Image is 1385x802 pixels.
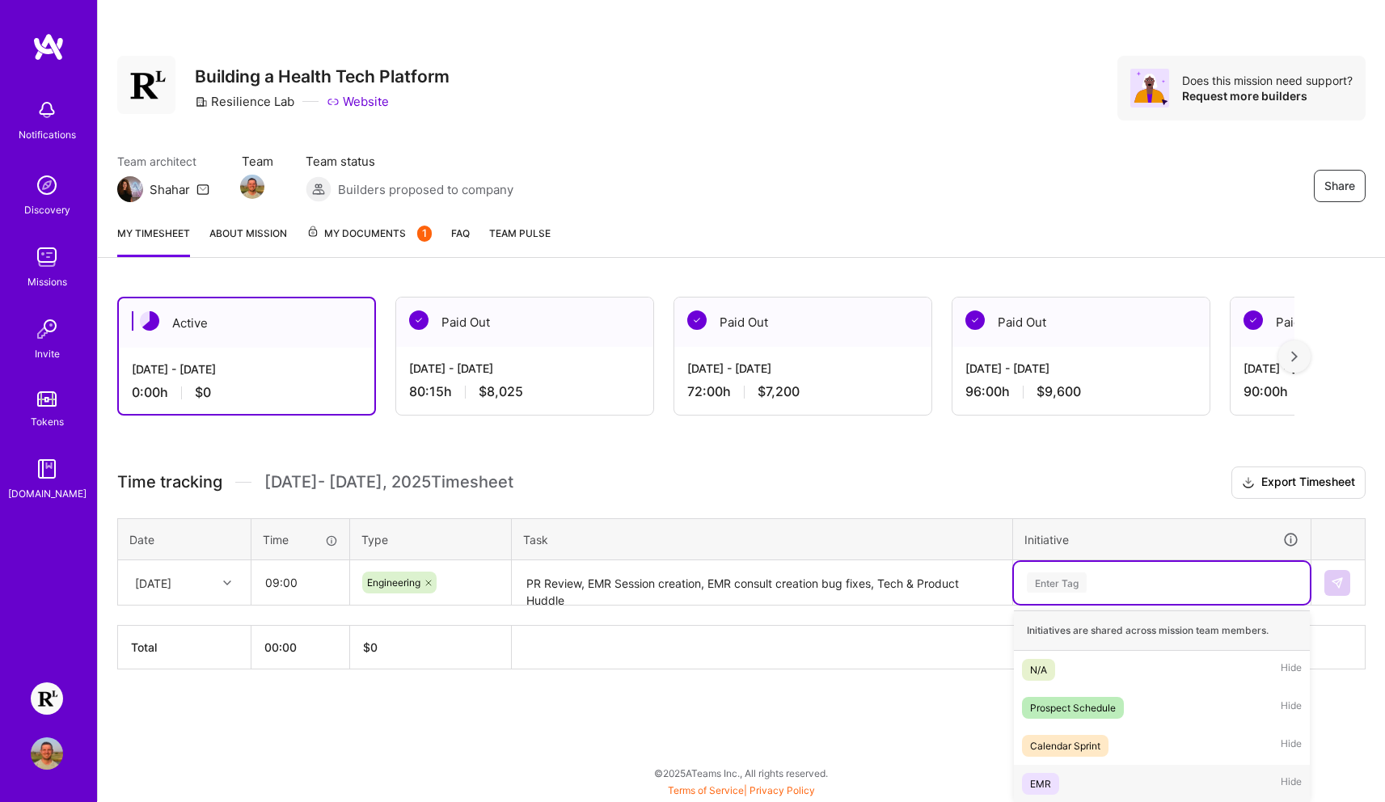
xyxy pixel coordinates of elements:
[117,153,209,170] span: Team architect
[97,753,1385,793] div: © 2025 ATeams Inc., All rights reserved.
[119,298,374,348] div: Active
[1182,88,1353,103] div: Request more builders
[135,574,171,591] div: [DATE]
[1281,773,1302,795] span: Hide
[674,298,931,347] div: Paid Out
[1030,737,1100,754] div: Calendar Sprint
[1027,570,1087,595] div: Enter Tag
[264,472,513,492] span: [DATE] - [DATE] , 2025 Timesheet
[952,298,1210,347] div: Paid Out
[31,737,63,770] img: User Avatar
[1331,576,1344,589] img: Submit
[24,201,70,218] div: Discovery
[209,225,287,257] a: About Mission
[1024,530,1299,549] div: Initiative
[1281,735,1302,757] span: Hide
[196,183,209,196] i: icon Mail
[687,310,707,330] img: Paid Out
[327,93,389,110] a: Website
[409,310,429,330] img: Paid Out
[195,66,450,87] h3: Building a Health Tech Platform
[965,310,985,330] img: Paid Out
[1281,697,1302,719] span: Hide
[242,173,263,200] a: Team Member Avatar
[1281,659,1302,681] span: Hide
[117,225,190,257] a: My timesheet
[35,345,60,362] div: Invite
[27,682,67,715] a: Resilience Lab: Building a Health Tech Platform
[31,413,64,430] div: Tokens
[1030,699,1116,716] div: Prospect Schedule
[687,360,918,377] div: [DATE] - [DATE]
[31,313,63,345] img: Invite
[195,95,208,108] i: icon CompanyGray
[409,383,640,400] div: 80:15 h
[27,737,67,770] a: User Avatar
[363,640,378,654] span: $ 0
[687,383,918,400] div: 72:00 h
[31,682,63,715] img: Resilience Lab: Building a Health Tech Platform
[1182,73,1353,88] div: Does this mission need support?
[132,361,361,378] div: [DATE] - [DATE]
[31,453,63,485] img: guide book
[251,626,350,669] th: 00:00
[306,225,432,257] a: My Documents1
[1244,310,1263,330] img: Paid Out
[367,576,420,589] span: Engineering
[668,784,815,796] span: |
[1324,178,1355,194] span: Share
[132,384,361,401] div: 0:00 h
[8,485,87,502] div: [DOMAIN_NAME]
[242,153,273,170] span: Team
[417,226,432,242] div: 1
[350,518,512,560] th: Type
[306,153,513,170] span: Team status
[32,32,65,61] img: logo
[1030,661,1047,678] div: N/A
[252,561,348,604] input: HH:MM
[37,391,57,407] img: tokens
[27,273,67,290] div: Missions
[1231,466,1366,499] button: Export Timesheet
[750,784,815,796] a: Privacy Policy
[117,472,222,492] span: Time tracking
[195,384,211,401] span: $0
[965,383,1197,400] div: 96:00 h
[489,227,551,239] span: Team Pulse
[223,579,231,587] i: icon Chevron
[19,126,76,143] div: Notifications
[31,169,63,201] img: discovery
[1130,69,1169,108] img: Avatar
[117,176,143,202] img: Team Architect
[758,383,800,400] span: $7,200
[31,94,63,126] img: bell
[513,562,1011,605] textarea: PR Review, EMR Session creation, EMR consult creation bug fixes, Tech & Product Huddle
[396,298,653,347] div: Paid Out
[512,518,1013,560] th: Task
[118,626,251,669] th: Total
[1037,383,1081,400] span: $9,600
[1242,475,1255,492] i: icon Download
[306,176,331,202] img: Builders proposed to company
[965,360,1197,377] div: [DATE] - [DATE]
[1291,351,1298,362] img: right
[195,93,294,110] div: Resilience Lab
[451,225,470,257] a: FAQ
[118,518,251,560] th: Date
[150,181,190,198] div: Shahar
[306,225,432,243] span: My Documents
[1314,170,1366,202] button: Share
[263,531,338,548] div: Time
[338,181,513,198] span: Builders proposed to company
[1014,610,1310,651] div: Initiatives are shared across mission team members.
[240,175,264,199] img: Team Member Avatar
[1030,775,1051,792] div: EMR
[668,784,744,796] a: Terms of Service
[479,383,523,400] span: $8,025
[140,311,159,331] img: Active
[31,241,63,273] img: teamwork
[409,360,640,377] div: [DATE] - [DATE]
[489,225,551,257] a: Team Pulse
[117,56,175,114] img: Company Logo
